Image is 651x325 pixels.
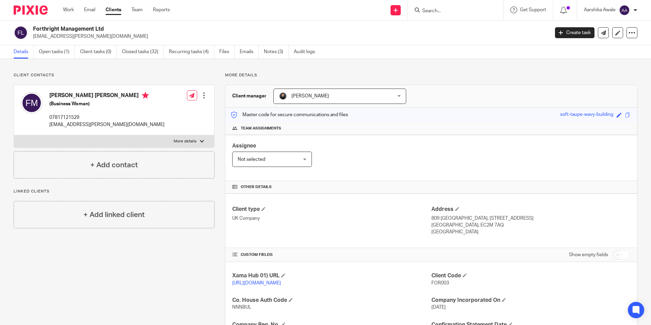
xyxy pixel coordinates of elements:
p: More details [225,73,637,78]
a: [URL][DOMAIN_NAME] [232,281,281,285]
a: Closed tasks (32) [122,45,164,59]
a: Work [63,6,74,13]
span: Not selected [238,157,265,162]
img: Pixie [14,5,48,15]
a: Details [14,45,34,59]
p: 07817121529 [49,114,164,121]
h4: Address [431,206,630,213]
img: svg%3E [21,92,43,114]
p: [GEOGRAPHIC_DATA] [431,229,630,235]
a: Email [84,6,95,13]
a: Client tasks (0) [80,45,117,59]
span: FOR003 [431,281,449,285]
a: Clients [106,6,121,13]
span: NNNBUL [232,305,251,310]
h4: Client type [232,206,431,213]
p: 809 [GEOGRAPHIC_DATA], [STREET_ADDRESS] [431,215,630,222]
a: Notes (3) [264,45,289,59]
a: Files [219,45,235,59]
input: Search [422,8,483,14]
p: Client contacts [14,73,215,78]
span: [PERSON_NAME] [291,94,329,98]
h4: CUSTOM FIELDS [232,252,431,258]
h4: Xama Hub 01) URL [232,272,431,279]
p: Linked clients [14,189,215,194]
h4: Company Incorporated On [431,297,630,304]
label: Show empty fields [569,251,608,258]
h4: Client Code [431,272,630,279]
img: svg%3E [619,5,630,16]
a: Open tasks (1) [39,45,75,59]
h4: + Add linked client [83,210,145,220]
h3: Client manager [232,93,267,99]
div: soft-taupe-wavy-building [560,111,613,119]
span: [DATE] [431,305,446,310]
h5: (Business Woman) [49,100,164,107]
a: Reports [153,6,170,13]
a: Emails [240,45,259,59]
p: [EMAIL_ADDRESS][PERSON_NAME][DOMAIN_NAME] [49,121,164,128]
a: Create task [555,27,594,38]
a: Audit logs [294,45,320,59]
p: Master code for secure communications and files [231,111,348,118]
p: UK Company [232,215,431,222]
h2: Forthright Management Ltd [33,26,442,33]
p: [GEOGRAPHIC_DATA], EC2M 7AQ [431,222,630,229]
h4: Co. House Auth Code [232,297,431,304]
p: Aarshika Awale [584,6,616,13]
img: svg%3E [14,26,28,40]
a: Team [131,6,143,13]
span: Team assignments [241,126,281,131]
p: More details [174,139,196,144]
img: My%20Photo.jpg [279,92,287,100]
span: Get Support [520,7,546,12]
span: Assignee [232,143,256,149]
span: Other details [241,184,272,190]
p: [EMAIL_ADDRESS][PERSON_NAME][DOMAIN_NAME] [33,33,545,40]
i: Primary [142,92,149,99]
h4: + Add contact [90,160,138,170]
h4: [PERSON_NAME] [PERSON_NAME] [49,92,164,100]
a: Recurring tasks (4) [169,45,214,59]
